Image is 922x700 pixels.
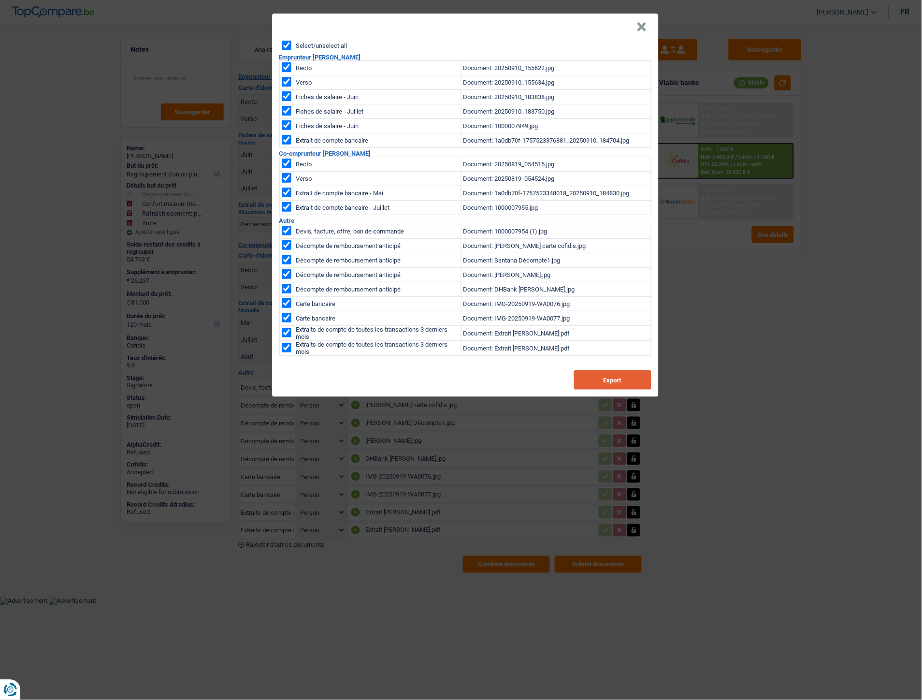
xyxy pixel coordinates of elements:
td: Document: 1000007954 (1).jpg [461,224,651,239]
td: Devis, facture, offre, bon de commande [294,224,461,239]
td: Document: 20250910_155622.jpg [461,61,651,75]
td: Verso [294,75,461,90]
td: Carte bancaire [294,311,461,326]
td: Carte bancaire [294,297,461,311]
td: Document: 1a0db70f-1757523376881_20250910_184704.jpg [461,133,651,148]
td: Document: [PERSON_NAME] carte cofidis.jpg [461,239,651,253]
label: Select/unselect all [296,43,347,49]
button: Export [574,370,651,390]
td: Document: 20250819_054524.jpg [461,172,651,186]
td: Document: 20250910_183838.jpg [461,90,651,104]
td: Verso [294,172,461,186]
td: Document: Extrait [PERSON_NAME].pdf [461,341,651,356]
td: Document: DHBank [PERSON_NAME].jpg [461,282,651,297]
td: Extrait de compte bancaire - Juillet [294,201,461,215]
h2: Autre [279,218,651,224]
td: Document: Santana Décompte1.jpg [461,253,651,268]
td: Décompte de remboursement anticipé [294,239,461,253]
td: Décompte de remboursement anticipé [294,282,461,297]
td: Document: IMG-20250919-WA0076.jpg [461,297,651,311]
td: Décompte de remboursement anticipé [294,268,461,282]
h2: Emprunteur [PERSON_NAME] [279,54,651,60]
button: Close [637,22,647,32]
td: Document: IMG-20250919-WA0077.jpg [461,311,651,326]
td: Document: 20250819_054515.jpg [461,157,651,172]
td: Extraits de compte de toutes les transactions 3 derniers mois [294,341,461,356]
td: Extraits de compte de toutes les transactions 3 derniers mois [294,326,461,341]
td: Document: Extrait [PERSON_NAME].pdf [461,326,651,341]
td: Document: 1000007955.jpg [461,201,651,215]
td: Document: [PERSON_NAME].jpg [461,268,651,282]
td: Recto [294,61,461,75]
td: Document: 1000007949.jpg [461,119,651,133]
td: Document: 20250910_183750.jpg [461,104,651,119]
td: Extrait de compte bancaire [294,133,461,148]
td: Décompte de remboursement anticipé [294,253,461,268]
td: Document: 1a0db70f-1757523348018_20250910_184830.jpg [461,186,651,201]
td: Fiches de salaire - Juin [294,119,461,133]
td: Extrait de compte bancaire - Mai [294,186,461,201]
h2: Co-emprunteur [PERSON_NAME] [279,150,651,157]
td: Fiches de salaire - Juin [294,90,461,104]
td: Document: 20250910_155634.jpg [461,75,651,90]
td: Fiches de salaire - Juillet [294,104,461,119]
td: Recto [294,157,461,172]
